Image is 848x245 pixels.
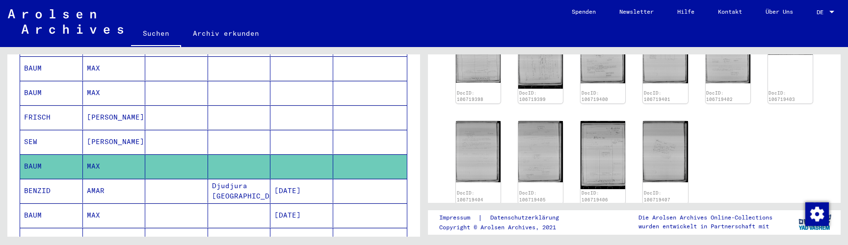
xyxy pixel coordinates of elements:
[439,213,478,223] a: Impressum
[83,130,146,154] mat-cell: [PERSON_NAME]
[83,179,146,203] mat-cell: AMAR
[457,90,483,102] a: DocID: 106719398
[83,154,146,178] mat-cell: MAX
[796,210,833,234] img: yv_logo.png
[131,22,181,47] a: Suchen
[20,179,83,203] mat-cell: BENZID
[706,90,733,102] a: DocID: 106719402
[482,213,571,223] a: Datenschutzerklärung
[439,213,571,223] div: |
[638,213,772,222] p: Die Arolsen Archives Online-Collections
[270,203,333,227] mat-cell: [DATE]
[83,105,146,129] mat-cell: [PERSON_NAME]
[181,22,271,45] a: Archiv erkunden
[582,90,608,102] a: DocID: 106719400
[519,90,546,102] a: DocID: 106719399
[83,81,146,105] mat-cell: MAX
[20,130,83,154] mat-cell: SEW
[457,190,483,202] a: DocID: 106719404
[20,56,83,80] mat-cell: BAUM
[20,105,83,129] mat-cell: FRISCH
[8,9,123,34] img: Arolsen_neg.svg
[20,203,83,227] mat-cell: BAUM
[83,203,146,227] mat-cell: MAX
[581,121,625,189] img: 001.jpg
[643,121,688,182] img: 001.jpg
[644,90,670,102] a: DocID: 106719401
[638,222,772,231] p: wurden entwickelt in Partnerschaft mit
[518,121,563,182] img: 001.jpg
[208,179,271,203] mat-cell: Djudjura [GEOGRAPHIC_DATA]
[270,179,333,203] mat-cell: [DATE]
[644,190,670,202] a: DocID: 106719407
[805,202,829,226] img: Zustimmung ändern
[456,121,501,182] img: 001.jpg
[439,223,571,232] p: Copyright © Arolsen Archives, 2021
[817,9,827,16] span: DE
[582,190,608,202] a: DocID: 106719406
[20,81,83,105] mat-cell: BAUM
[83,56,146,80] mat-cell: MAX
[20,154,83,178] mat-cell: BAUM
[518,22,563,89] img: 001.jpg
[768,90,795,102] a: DocID: 106719403
[519,190,546,202] a: DocID: 106719405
